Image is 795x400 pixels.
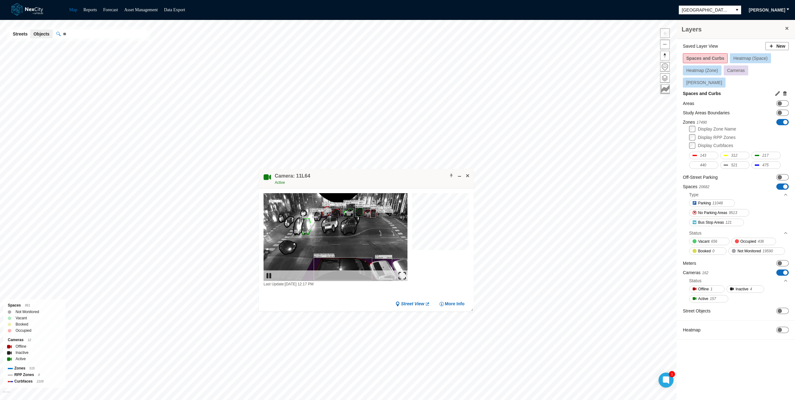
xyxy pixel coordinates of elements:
[29,367,35,370] span: 515
[682,25,784,34] h3: Layers
[689,161,718,169] button: 440
[765,42,789,50] button: New
[698,210,727,216] span: No Parking Areas
[25,304,30,307] span: 951
[28,338,31,342] span: 12
[401,301,424,307] span: Street View
[669,371,675,377] div: 1
[164,7,185,12] a: Data Export
[683,65,721,75] button: Heatmap (Zone)
[689,219,744,226] button: Bus Stop Areas121
[735,286,748,292] span: Inactive
[749,7,785,13] span: [PERSON_NAME]
[689,276,788,285] div: Status
[731,238,776,245] button: Occupied436
[689,209,749,217] button: No Parking Areas9513
[700,152,706,159] span: 143
[660,84,670,94] button: Key metrics
[660,51,670,60] button: Reset bearing to north
[733,56,768,61] span: Heatmap (Space)
[683,43,718,49] label: Saved Layer View
[8,337,61,343] div: Cameras
[16,343,26,350] label: Offline
[398,272,406,279] img: expand
[733,6,741,14] button: select
[412,193,473,254] canvas: Map
[698,248,711,254] span: Booked
[660,29,669,38] span: Zoom in
[445,301,464,307] span: More Info
[8,365,61,372] div: Zones
[30,30,52,38] button: Objects
[16,356,26,362] label: Active
[689,190,788,199] div: Type
[712,248,715,254] span: 0
[751,161,781,169] button: 475
[8,378,61,385] div: Curbfaces
[737,248,761,254] span: Not Monitored
[710,286,712,292] span: 1
[103,7,118,12] a: Forecast
[683,53,728,63] button: Spaces and Curbs
[720,152,750,159] button: 312
[660,28,670,38] button: Zoom in
[726,219,732,226] span: 121
[698,126,736,131] label: Display Zone Name
[38,373,40,377] span: 0
[731,152,737,159] span: 312
[702,271,708,275] span: 162
[686,68,718,73] span: Heatmap (Zone)
[689,295,728,302] button: Active157
[710,296,716,302] span: 157
[8,302,61,309] div: Spaces
[683,308,711,314] label: Street Objects
[700,162,706,168] span: 440
[16,321,28,327] label: Booked
[762,152,769,159] span: 217
[683,100,694,107] label: Areas
[275,173,310,179] h4: Double-click to make header text selectable
[720,161,750,169] button: 521
[698,135,735,140] label: Display RPP Zones
[16,327,31,334] label: Occupied
[683,327,701,333] label: Heatmap
[683,174,718,180] label: Off-Street Parking
[689,152,718,159] button: 143
[124,7,158,12] a: Asset Management
[683,78,726,88] button: [PERSON_NAME]
[698,238,709,245] span: Vacant
[660,62,670,72] button: Home
[16,315,27,321] label: Vacant
[689,192,698,198] div: Type
[3,391,10,398] a: Mapbox homepage
[686,80,722,85] span: [PERSON_NAME]
[83,7,97,12] a: Reports
[698,200,711,206] span: Parking
[439,301,464,307] button: More Info
[711,238,717,245] span: 656
[698,286,709,292] span: Offline
[758,238,764,245] span: 436
[33,31,49,37] span: Objects
[264,281,407,287] div: Last Update: [DATE] 12:17 PM
[13,31,27,37] span: Streets
[730,53,771,63] button: Heatmap (Space)
[395,301,430,307] a: Street View
[740,238,756,245] span: Occupied
[750,286,752,292] span: 4
[728,247,785,255] button: Not Monitored19590
[776,43,785,49] span: New
[745,5,789,15] button: [PERSON_NAME]
[763,248,773,254] span: 19590
[660,51,669,60] span: Reset bearing to north
[682,7,730,13] span: [GEOGRAPHIC_DATA][PERSON_NAME]
[712,200,723,206] span: 11048
[689,230,702,236] div: Status
[660,73,670,83] button: Layers management
[689,247,726,255] button: Booked0
[689,228,788,238] div: Status
[689,238,730,245] button: Vacant656
[731,162,737,168] span: 521
[16,350,28,356] label: Inactive
[683,269,708,276] label: Cameras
